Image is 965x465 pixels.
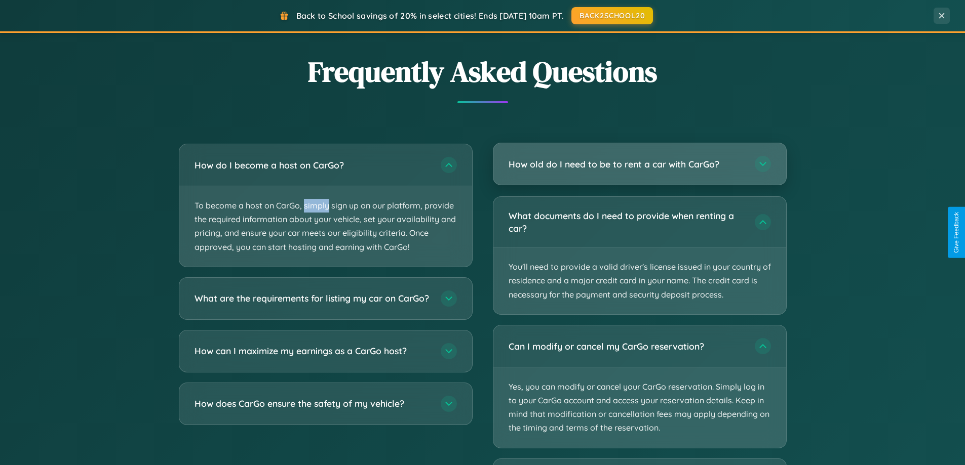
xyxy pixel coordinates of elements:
span: Back to School savings of 20% in select cities! Ends [DATE] 10am PT. [296,11,564,21]
h3: What are the requirements for listing my car on CarGo? [195,292,431,305]
div: Give Feedback [953,212,960,253]
h2: Frequently Asked Questions [179,52,787,91]
p: Yes, you can modify or cancel your CarGo reservation. Simply log in to your CarGo account and acc... [493,367,786,448]
p: To become a host on CarGo, simply sign up on our platform, provide the required information about... [179,186,472,267]
h3: How does CarGo ensure the safety of my vehicle? [195,397,431,410]
p: You'll need to provide a valid driver's license issued in your country of residence and a major c... [493,247,786,314]
h3: What documents do I need to provide when renting a car? [509,209,745,234]
button: BACK2SCHOOL20 [571,7,653,24]
h3: Can I modify or cancel my CarGo reservation? [509,340,745,353]
h3: How do I become a host on CarGo? [195,159,431,172]
h3: How old do I need to be to rent a car with CarGo? [509,158,745,171]
h3: How can I maximize my earnings as a CarGo host? [195,345,431,357]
